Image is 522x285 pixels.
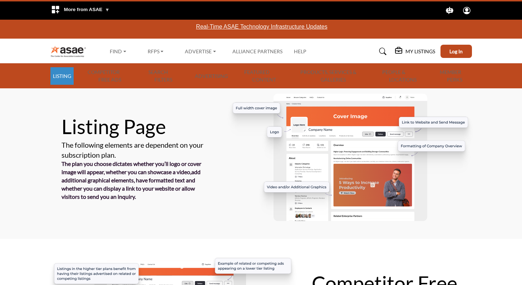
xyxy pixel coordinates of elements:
[242,63,286,88] a: Featured Content
[146,63,181,88] a: Search Filters
[294,48,306,54] a: Help
[192,67,230,85] a: Advertising
[405,48,435,55] h5: My Listings
[395,47,435,56] div: My Listings
[61,140,210,160] p: The following elements are dependent on your subscription plan.
[85,63,134,88] a: Competitor Free Ads
[437,63,472,88] a: Member Perks
[298,63,368,88] a: Products, Services & Galleries
[50,67,74,85] a: Listing
[50,45,90,57] img: Site Logo
[105,46,131,56] a: Find
[225,94,476,221] img: MediaKitListingPage.svg
[232,48,282,54] a: Alliance Partners
[143,46,169,56] a: RFPs
[380,63,425,88] a: People & Locations
[61,160,201,200] b: The plan you choose dictates whether you’ll logo or cover image will appear, whether you can show...
[196,24,327,30] a: Real-Time ASAE Technology Infrastructure Updates
[372,46,391,57] a: Search
[46,1,114,20] div: More from ASAE
[449,48,463,54] span: Log In
[64,7,110,12] span: More from ASAE
[180,46,221,56] a: Advertise
[440,45,472,58] button: Log In
[61,114,210,140] h5: Listing Page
